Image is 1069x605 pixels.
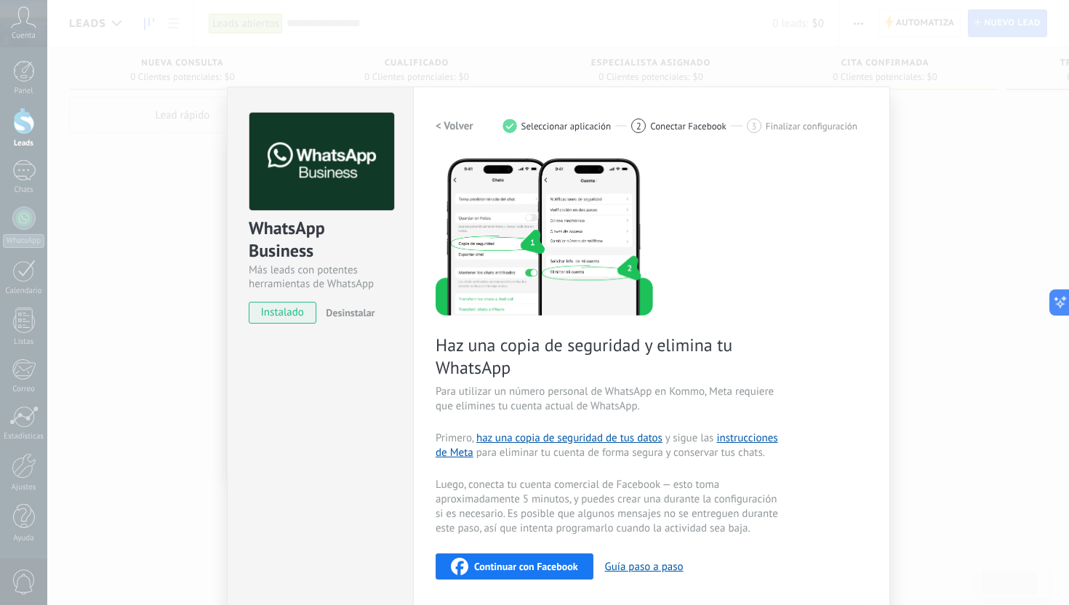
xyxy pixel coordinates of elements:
[436,553,593,580] button: Continuar con Facebook
[249,302,316,324] span: instalado
[521,121,612,132] span: Seleccionar aplicación
[249,263,392,291] div: Más leads con potentes herramientas de WhatsApp
[436,334,782,379] span: Haz una copia de seguridad y elimina tu WhatsApp
[436,478,782,536] span: Luego, conecta tu cuenta comercial de Facebook — esto toma aproximadamente 5 minutos, y puedes cr...
[249,217,392,263] div: WhatsApp Business
[636,120,641,132] span: 2
[605,560,684,574] button: Guía paso a paso
[436,431,778,460] a: instrucciones de Meta
[476,431,662,445] a: haz una copia de seguridad de tus datos
[474,561,578,572] span: Continuar con Facebook
[436,156,653,316] img: delete personal phone
[320,302,375,324] button: Desinstalar
[436,113,473,139] button: < Volver
[326,306,375,319] span: Desinstalar
[436,119,473,133] h2: < Volver
[436,385,782,414] span: Para utilizar un número personal de WhatsApp en Kommo, Meta requiere que elimines tu cuenta actua...
[766,121,857,132] span: Finalizar configuración
[650,121,726,132] span: Conectar Facebook
[751,120,756,132] span: 3
[436,431,782,460] span: Primero, y sigue las para eliminar tu cuenta de forma segura y conservar tus chats.
[249,113,394,211] img: logo_main.png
